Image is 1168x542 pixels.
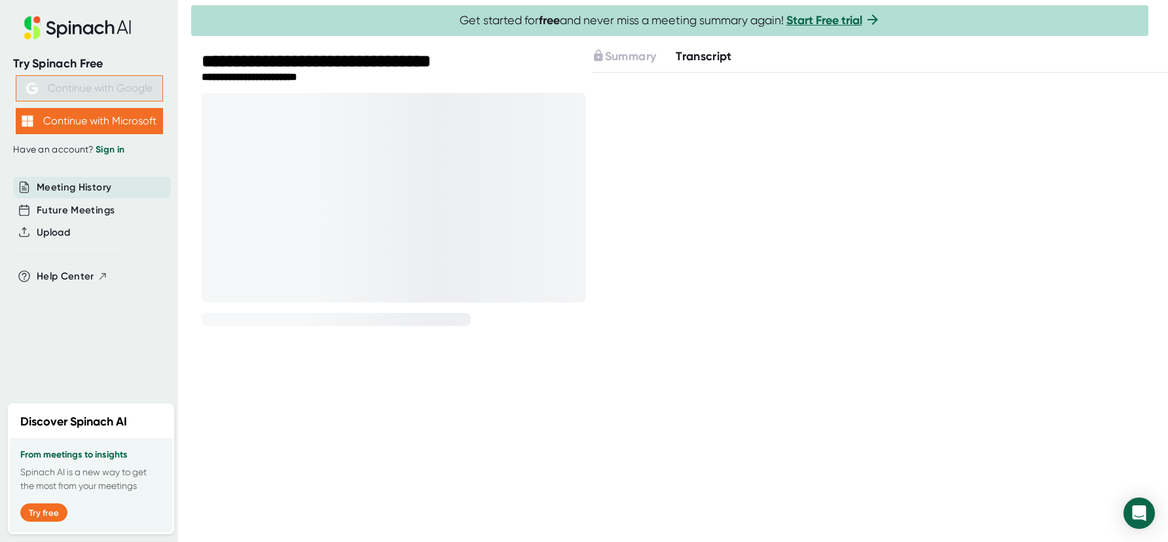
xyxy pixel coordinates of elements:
[786,13,862,27] a: Start Free trial
[26,82,38,94] img: Aehbyd4JwY73AAAAAElFTkSuQmCC
[13,56,165,71] div: Try Spinach Free
[605,49,656,63] span: Summary
[1123,497,1155,529] div: Open Intercom Messenger
[20,503,67,522] button: Try free
[460,13,881,28] span: Get started for and never miss a meeting summary again!
[13,144,165,156] div: Have an account?
[592,48,676,65] div: Upgrade to access
[20,413,127,431] h2: Discover Spinach AI
[96,144,124,155] a: Sign in
[37,269,94,284] span: Help Center
[16,75,163,101] button: Continue with Google
[37,203,115,218] button: Future Meetings
[20,450,162,460] h3: From meetings to insights
[539,13,560,27] b: free
[20,465,162,493] p: Spinach AI is a new way to get the most from your meetings
[37,225,70,240] button: Upload
[592,48,656,65] button: Summary
[16,108,163,134] button: Continue with Microsoft
[676,49,732,63] span: Transcript
[37,180,111,195] button: Meeting History
[676,48,732,65] button: Transcript
[37,269,108,284] button: Help Center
